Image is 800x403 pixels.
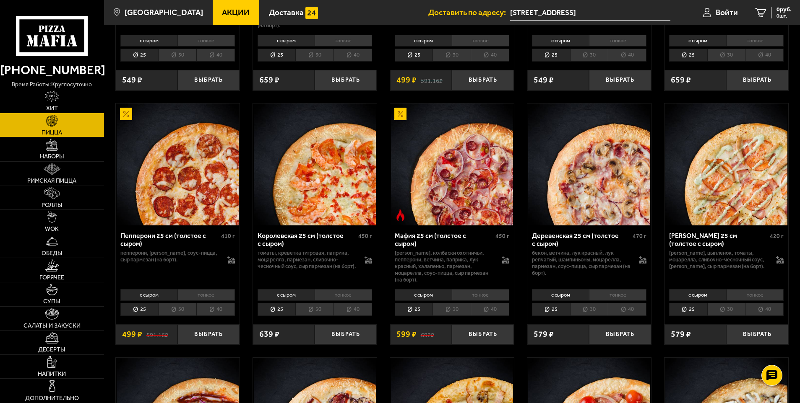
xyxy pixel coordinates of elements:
[527,103,651,225] a: Деревенская 25 см (толстое с сыром)
[664,103,788,225] a: Чикен Ранч 25 см (толстое с сыром)
[495,232,509,240] span: 450 г
[770,232,784,240] span: 420 г
[120,35,177,46] li: с сыром
[315,289,372,301] li: тонкое
[669,303,707,316] li: 25
[334,303,372,316] li: 40
[669,289,726,301] li: с сыром
[669,232,768,248] div: [PERSON_NAME] 25 см (толстое с сыром)
[177,35,235,46] li: тонкое
[196,49,235,62] li: 40
[471,303,509,316] li: 40
[532,35,589,46] li: с сыром
[396,76,417,84] span: 499 ₽
[196,303,235,316] li: 40
[305,7,318,19] img: 15daf4d41897b9f0e9f617042186c801.svg
[40,154,64,160] span: Наборы
[452,289,509,301] li: тонкое
[122,330,142,338] span: 499 ₽
[452,324,514,345] button: Выбрать
[534,330,554,338] span: 579 ₽
[253,103,377,225] a: Королевская 25 см (толстое с сыром)
[269,8,304,16] span: Доставка
[726,289,784,301] li: тонкое
[391,103,513,225] img: Мафия 25 см (толстое с сыром)
[589,70,651,90] button: Выбрать
[707,49,745,62] li: 30
[177,70,240,90] button: Выбрать
[295,303,334,316] li: 30
[433,303,471,316] li: 30
[421,330,434,338] s: 692 ₽
[394,108,407,120] img: Акционный
[532,232,631,248] div: Деревенская 25 см (толстое с сыром)
[570,303,608,316] li: 30
[315,70,377,90] button: Выбрать
[669,49,707,62] li: 25
[671,76,691,84] span: 659 ₽
[259,76,279,84] span: 659 ₽
[777,7,792,13] span: 0 руб.
[665,103,787,225] img: Чикен Ранч 25 см (толстое с сыром)
[471,49,509,62] li: 40
[532,303,570,316] li: 25
[315,324,377,345] button: Выбрать
[27,178,76,184] span: Римская пицца
[25,395,79,401] span: Дополнительно
[120,108,133,120] img: Акционный
[258,303,296,316] li: 25
[671,330,691,338] span: 579 ₽
[716,8,738,16] span: Войти
[42,251,63,256] span: Обеды
[122,76,142,84] span: 549 ₽
[433,49,471,62] li: 30
[177,289,235,301] li: тонкое
[258,250,357,270] p: томаты, креветка тигровая, паприка, моцарелла, пармезан, сливочно-чесночный соус, сыр пармезан (н...
[707,303,745,316] li: 30
[23,323,81,329] span: Салаты и закуски
[452,35,509,46] li: тонкое
[608,49,646,62] li: 40
[669,250,768,270] p: [PERSON_NAME], цыпленок, томаты, моцарелла, сливочно-чесночный соус, [PERSON_NAME], сыр пармезан ...
[395,35,452,46] li: с сыром
[396,330,417,338] span: 599 ₽
[39,275,64,281] span: Горячее
[146,330,168,338] s: 591.16 ₽
[532,250,631,276] p: бекон, ветчина, лук красный, лук репчатый, шампиньоны, моцарелла, пармезан, соус-пицца, сыр парме...
[258,289,315,301] li: с сыром
[222,8,250,16] span: Акции
[777,13,792,18] span: 0 шт.
[177,324,240,345] button: Выбрать
[45,226,59,232] span: WOK
[254,103,376,225] img: Королевская 25 см (толстое с сыром)
[158,49,196,62] li: 30
[394,209,407,222] img: Острое блюдо
[315,35,372,46] li: тонкое
[258,35,315,46] li: с сыром
[532,289,589,301] li: с сыром
[258,232,356,248] div: Королевская 25 см (толстое с сыром)
[589,35,646,46] li: тонкое
[421,76,443,84] s: 591.16 ₽
[395,289,452,301] li: с сыром
[390,103,514,225] a: АкционныйОстрое блюдоМафия 25 см (толстое с сыром)
[120,232,219,248] div: Пепперони 25 см (толстое с сыром)
[120,303,159,316] li: 25
[452,70,514,90] button: Выбрать
[158,303,196,316] li: 30
[633,232,646,240] span: 470 г
[510,5,670,21] input: Ваш адрес доставки
[116,103,240,225] a: АкционныйПепперони 25 см (толстое с сыром)
[534,76,554,84] span: 549 ₽
[38,371,66,377] span: Напитки
[745,303,784,316] li: 40
[42,130,62,136] span: Пицца
[395,49,433,62] li: 25
[669,35,726,46] li: с сыром
[125,8,203,16] span: [GEOGRAPHIC_DATA]
[46,106,58,111] span: Хит
[295,49,334,62] li: 30
[120,289,177,301] li: с сыром
[258,49,296,62] li: 25
[221,232,235,240] span: 410 г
